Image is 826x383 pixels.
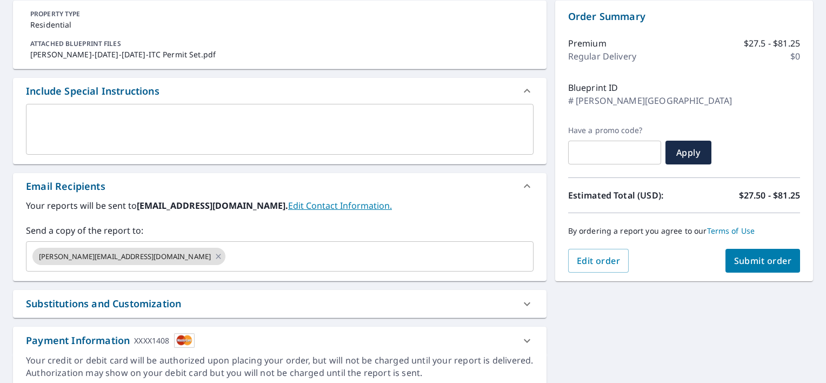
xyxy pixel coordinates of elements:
a: EditContactInfo [288,200,392,212]
p: Regular Delivery [568,50,636,63]
span: Apply [674,147,703,159]
span: [PERSON_NAME][EMAIL_ADDRESS][DOMAIN_NAME] [32,252,217,262]
div: Substitutions and Customization [26,296,181,311]
div: Email Recipients [26,179,105,194]
div: Include Special Instructions [13,78,547,104]
label: Your reports will be sent to [26,199,534,212]
div: Your credit or debit card will be authorized upon placing your order, but will not be charged unt... [26,354,534,379]
p: PROPERTY TYPE [30,9,529,19]
div: [PERSON_NAME][EMAIL_ADDRESS][DOMAIN_NAME] [32,248,225,265]
p: $27.50 - $81.25 [739,189,800,202]
button: Edit order [568,249,629,273]
p: $27.5 - $81.25 [744,37,800,50]
p: $0 [790,50,800,63]
p: Order Summary [568,9,800,24]
span: Edit order [577,255,621,267]
label: Send a copy of the report to: [26,224,534,237]
p: Residential [30,19,529,30]
b: [EMAIL_ADDRESS][DOMAIN_NAME]. [137,200,288,212]
p: # [PERSON_NAME][GEOGRAPHIC_DATA] [568,94,732,107]
p: Blueprint ID [568,81,618,94]
p: ATTACHED BLUEPRINT FILES [30,39,529,49]
div: Include Special Instructions [26,84,159,98]
button: Apply [665,141,711,164]
a: Terms of Use [707,226,755,236]
p: [PERSON_NAME]-[DATE]-[DATE]-ITC Permit Set.pdf [30,49,529,60]
img: cardImage [174,333,195,348]
span: Submit order [734,255,792,267]
label: Have a promo code? [568,126,661,135]
button: Submit order [725,249,801,273]
p: Premium [568,37,607,50]
div: Payment InformationXXXX1408cardImage [13,327,547,354]
p: By ordering a report you agree to our [568,226,800,236]
div: Payment Information [26,333,195,348]
div: Email Recipients [13,173,547,199]
div: XXXX1408 [134,333,169,348]
div: Substitutions and Customization [13,290,547,318]
p: Estimated Total (USD): [568,189,684,202]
